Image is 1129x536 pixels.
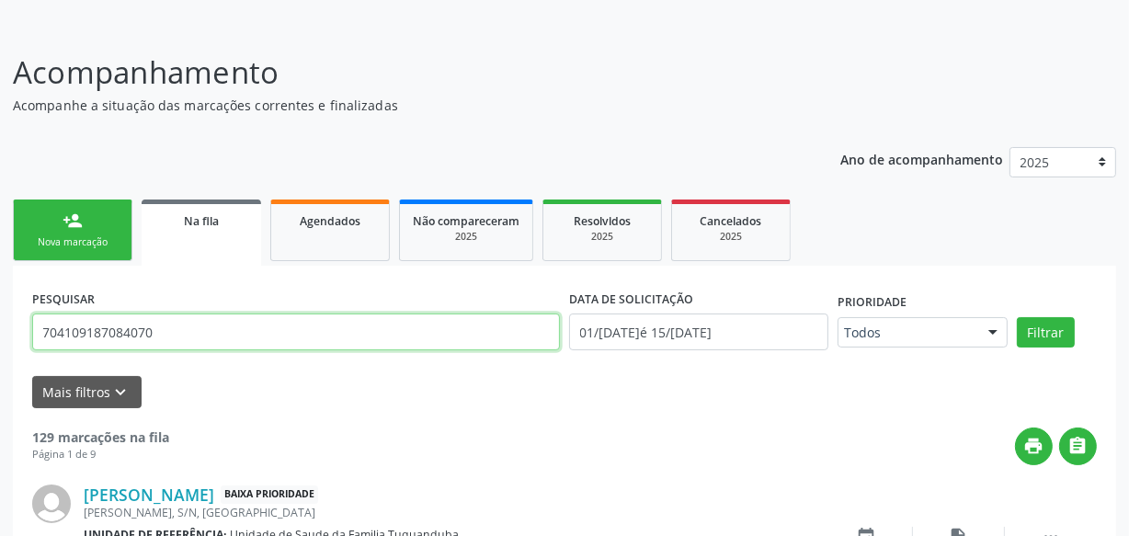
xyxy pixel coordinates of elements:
label: Prioridade [838,289,907,317]
span: Não compareceram [413,213,519,229]
a: [PERSON_NAME] [84,485,214,505]
input: Selecione um intervalo [569,314,828,350]
div: person_add [63,211,83,231]
div: 2025 [685,230,777,244]
i:  [1068,436,1089,456]
button: print [1015,428,1053,465]
span: Todos [844,324,970,342]
i: keyboard_arrow_down [111,382,131,403]
p: Ano de acompanhamento [840,147,1003,170]
strong: 129 marcações na fila [32,428,169,446]
div: 2025 [556,230,648,244]
div: 2025 [413,230,519,244]
span: Cancelados [701,213,762,229]
button:  [1059,428,1097,465]
div: Página 1 de 9 [32,447,169,462]
div: [PERSON_NAME], S/N, [GEOGRAPHIC_DATA] [84,505,821,520]
p: Acompanhe a situação das marcações correntes e finalizadas [13,96,785,115]
p: Acompanhamento [13,50,785,96]
span: Agendados [300,213,360,229]
label: DATA DE SOLICITAÇÃO [569,285,693,314]
input: Nome, CNS [32,314,560,350]
i: print [1024,436,1044,456]
span: Na fila [184,213,219,229]
span: Resolvidos [574,213,631,229]
span: Baixa Prioridade [221,485,318,505]
div: Nova marcação [27,235,119,249]
button: Mais filtroskeyboard_arrow_down [32,376,142,408]
button: Filtrar [1017,317,1075,348]
label: PESQUISAR [32,285,95,314]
